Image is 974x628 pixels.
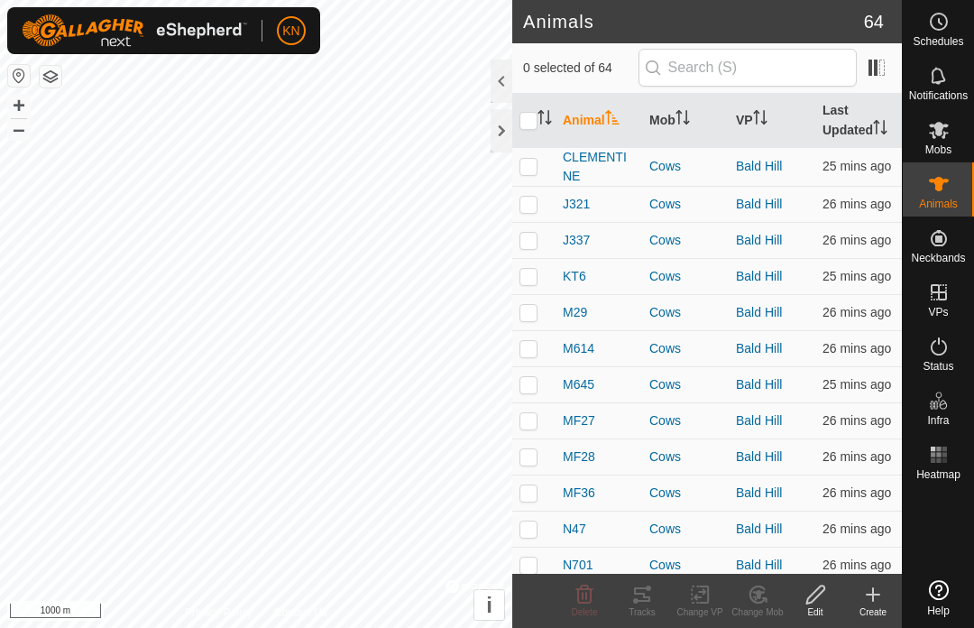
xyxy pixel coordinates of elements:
[563,556,593,575] span: N701
[649,448,721,466] div: Cows
[649,231,721,250] div: Cows
[649,375,721,394] div: Cows
[563,484,595,503] span: MF36
[736,558,782,572] a: Bald Hill
[605,113,620,127] p-sorticon: Activate to sort
[822,522,891,536] span: 23 Sep 2025 at 2:33 pm
[736,485,782,500] a: Bald Hill
[649,411,721,430] div: Cows
[563,411,595,430] span: MF27
[563,195,590,214] span: J321
[913,36,963,47] span: Schedules
[927,415,949,426] span: Infra
[736,522,782,536] a: Bald Hill
[649,267,721,286] div: Cows
[474,590,504,620] button: i
[563,303,587,322] span: M29
[919,199,958,209] span: Animals
[613,605,671,619] div: Tracks
[916,469,960,480] span: Heatmap
[8,118,30,140] button: –
[282,22,299,41] span: KN
[729,605,786,619] div: Change Mob
[822,197,891,211] span: 23 Sep 2025 at 2:33 pm
[563,148,635,186] span: CLEMENTINE
[736,269,782,283] a: Bald Hill
[736,305,782,319] a: Bald Hill
[822,233,891,247] span: 23 Sep 2025 at 2:33 pm
[642,94,729,148] th: Mob
[844,605,902,619] div: Create
[649,339,721,358] div: Cows
[786,605,844,619] div: Edit
[822,305,891,319] span: 23 Sep 2025 at 2:33 pm
[729,94,815,148] th: VP
[274,605,327,621] a: Contact Us
[486,593,492,617] span: i
[753,113,767,127] p-sorticon: Activate to sort
[923,361,953,372] span: Status
[572,607,598,617] span: Delete
[822,341,891,356] span: 23 Sep 2025 at 2:33 pm
[928,307,948,318] span: VPs
[649,556,721,575] div: Cows
[22,14,247,47] img: Gallagher Logo
[822,159,891,173] span: 23 Sep 2025 at 2:33 pm
[736,233,782,247] a: Bald Hill
[523,59,639,78] span: 0 selected of 64
[736,197,782,211] a: Bald Hill
[649,520,721,539] div: Cows
[822,449,891,464] span: 23 Sep 2025 at 2:33 pm
[649,195,721,214] div: Cows
[736,341,782,356] a: Bald Hill
[822,269,891,283] span: 23 Sep 2025 at 2:33 pm
[822,485,891,500] span: 23 Sep 2025 at 2:33 pm
[911,253,965,263] span: Neckbands
[563,448,595,466] span: MF28
[538,113,552,127] p-sorticon: Activate to sort
[563,231,590,250] span: J337
[671,605,729,619] div: Change VP
[736,159,782,173] a: Bald Hill
[822,413,891,428] span: 23 Sep 2025 at 2:33 pm
[523,11,864,32] h2: Animals
[8,95,30,116] button: +
[736,377,782,392] a: Bald Hill
[556,94,642,148] th: Animal
[563,267,586,286] span: KT6
[927,605,950,616] span: Help
[822,558,891,572] span: 23 Sep 2025 at 2:33 pm
[649,303,721,322] div: Cows
[563,520,586,539] span: N47
[40,66,61,88] button: Map Layers
[736,413,782,428] a: Bald Hill
[563,375,594,394] span: M645
[185,605,253,621] a: Privacy Policy
[675,113,690,127] p-sorticon: Activate to sort
[909,90,968,101] span: Notifications
[639,49,857,87] input: Search (S)
[822,377,891,392] span: 23 Sep 2025 at 2:33 pm
[903,573,974,623] a: Help
[873,123,887,137] p-sorticon: Activate to sort
[815,94,902,148] th: Last Updated
[649,157,721,176] div: Cows
[864,8,884,35] span: 64
[563,339,594,358] span: M614
[736,449,782,464] a: Bald Hill
[649,484,721,503] div: Cows
[8,65,30,87] button: Reset Map
[925,144,951,155] span: Mobs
